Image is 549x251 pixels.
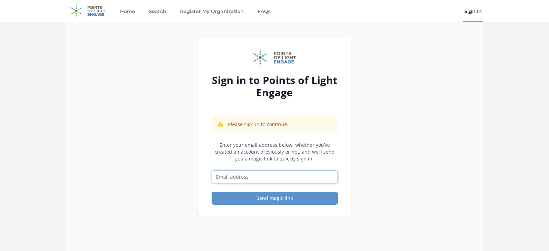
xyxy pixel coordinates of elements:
p: Enter your email address below, whether you’ve created an account previously or not, and we’ll se... [212,142,338,162]
h2: Sign in to Points of Light Engage [212,74,338,99]
p: Please sign in to continue. [228,121,288,128]
img: Points of Light Engage logo [253,49,296,66]
input: Email address [212,170,338,183]
button: Send magic link [212,192,338,205]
